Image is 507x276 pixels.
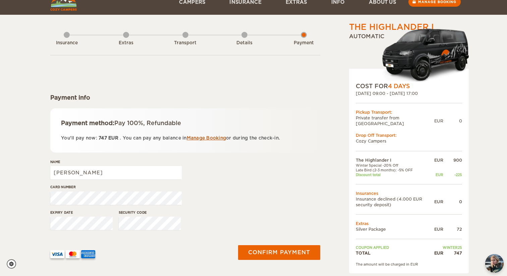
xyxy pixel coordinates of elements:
div: [DATE] 09:00 - [DATE] 17:00 [356,91,462,96]
div: The amount will be charged in EUR [356,262,462,267]
td: The Highlander I [356,157,434,163]
span: 747 [99,135,107,141]
td: WINTER25 [434,245,462,250]
td: Winter Special -20% Off [356,163,434,168]
p: You'll pay now: . You can pay any balance in or during the check-in. [61,134,309,142]
td: Discount total [356,172,434,177]
div: 72 [443,226,462,232]
img: mastercard [66,250,80,258]
label: Security code [119,210,181,215]
span: Pay 100%, Refundable [114,120,181,126]
div: EUR [434,172,443,177]
img: AMEX [81,250,95,258]
td: Late Bird (2-3 months): -5% OFF [356,168,434,172]
div: Payment info [50,94,320,102]
td: Insurances [356,190,462,196]
img: Freyja at Cozy Campers [485,254,504,273]
div: Insurance [48,40,85,46]
div: 747 [443,250,462,256]
div: EUR [434,118,443,124]
td: Extras [356,221,462,226]
div: 0 [443,199,462,205]
label: Expiry date [50,210,113,215]
button: Confirm payment [238,245,320,260]
label: Card number [50,184,182,189]
div: Drop Off Transport: [356,132,462,138]
a: Manage Booking [187,135,226,141]
div: Payment method: [61,119,309,127]
div: EUR [434,250,443,256]
div: Automatic [349,33,469,82]
td: Cozy Campers [356,138,462,144]
td: Silver Package [356,226,434,232]
div: Details [226,40,263,46]
label: Name [50,159,182,164]
div: Transport [167,40,204,46]
img: VISA [50,250,64,258]
img: Cozy-3.png [376,27,469,82]
div: EUR [434,199,443,205]
div: EUR [434,157,443,163]
td: Coupon applied [356,245,434,250]
div: -225 [443,172,462,177]
div: 0 [443,118,462,124]
div: EUR [434,226,443,232]
div: Payment [285,40,322,46]
div: Pickup Transport: [356,109,462,115]
a: Cookie settings [7,259,20,269]
td: Insurance declined (4.000 EUR security deposit) [356,196,434,208]
span: 4 Days [388,83,410,90]
span: EUR [108,135,118,141]
div: 900 [443,157,462,163]
td: Private transfer from [GEOGRAPHIC_DATA] [356,115,434,126]
td: TOTAL [356,250,434,256]
button: chat-button [485,254,504,273]
div: The Highlander I [349,21,434,33]
div: Extras [108,40,145,46]
div: COST FOR [356,82,462,90]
